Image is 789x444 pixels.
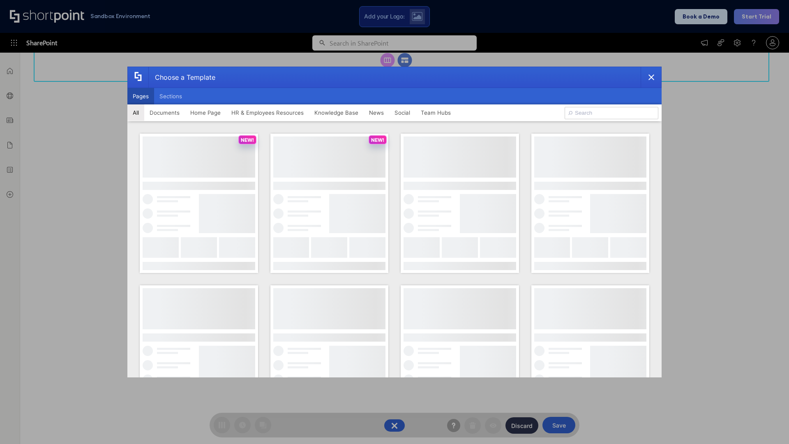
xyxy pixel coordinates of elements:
button: Home Page [185,104,226,121]
button: All [127,104,144,121]
button: Pages [127,88,154,104]
p: NEW! [241,137,254,143]
iframe: Chat Widget [748,405,789,444]
button: Knowledge Base [309,104,364,121]
div: template selector [127,67,662,377]
button: Team Hubs [415,104,456,121]
button: Documents [144,104,185,121]
button: Social [389,104,415,121]
p: NEW! [371,137,384,143]
button: HR & Employees Resources [226,104,309,121]
div: Choose a Template [148,67,215,88]
button: Sections [154,88,187,104]
button: News [364,104,389,121]
input: Search [565,107,658,119]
